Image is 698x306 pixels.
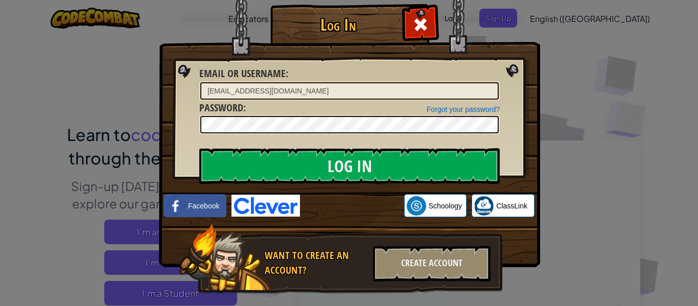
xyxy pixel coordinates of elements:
img: facebook_small.png [166,196,185,216]
div: Want to create an account? [265,248,367,277]
div: Create Account [373,246,491,281]
img: clever-logo-blue.png [231,195,300,217]
span: Password [199,101,243,114]
label: : [199,66,288,81]
h1: Log In [273,16,403,34]
label: : [199,101,246,115]
input: Log In [199,148,500,184]
span: Facebook [188,201,219,211]
img: schoology.png [407,196,426,216]
a: Forgot your password? [427,105,500,113]
iframe: Sign in with Google Button [300,195,404,217]
img: classlink-logo-small.png [474,196,494,216]
span: ClassLink [496,201,527,211]
span: Schoology [429,201,462,211]
span: Email or Username [199,66,286,80]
